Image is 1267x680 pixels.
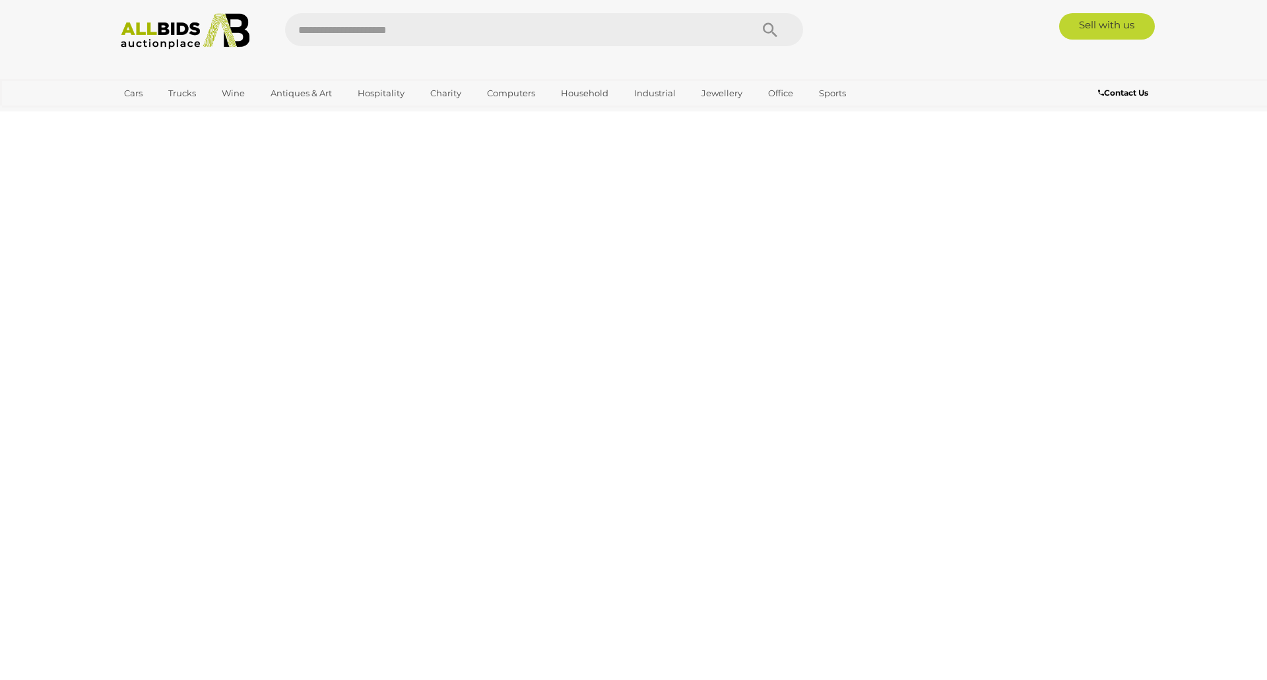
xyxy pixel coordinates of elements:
img: Allbids.com.au [114,13,257,49]
a: Trucks [160,82,205,104]
a: Hospitality [349,82,413,104]
a: Jewellery [693,82,751,104]
button: Search [737,13,803,46]
a: [GEOGRAPHIC_DATA] [115,104,226,126]
a: Office [760,82,802,104]
b: Contact Us [1098,88,1148,98]
a: Computers [478,82,544,104]
a: Charity [422,82,470,104]
a: Industrial [626,82,684,104]
a: Household [552,82,617,104]
a: Wine [213,82,253,104]
a: Antiques & Art [262,82,341,104]
a: Cars [115,82,151,104]
a: Sell with us [1059,13,1155,40]
a: Contact Us [1098,86,1152,100]
a: Sports [810,82,855,104]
